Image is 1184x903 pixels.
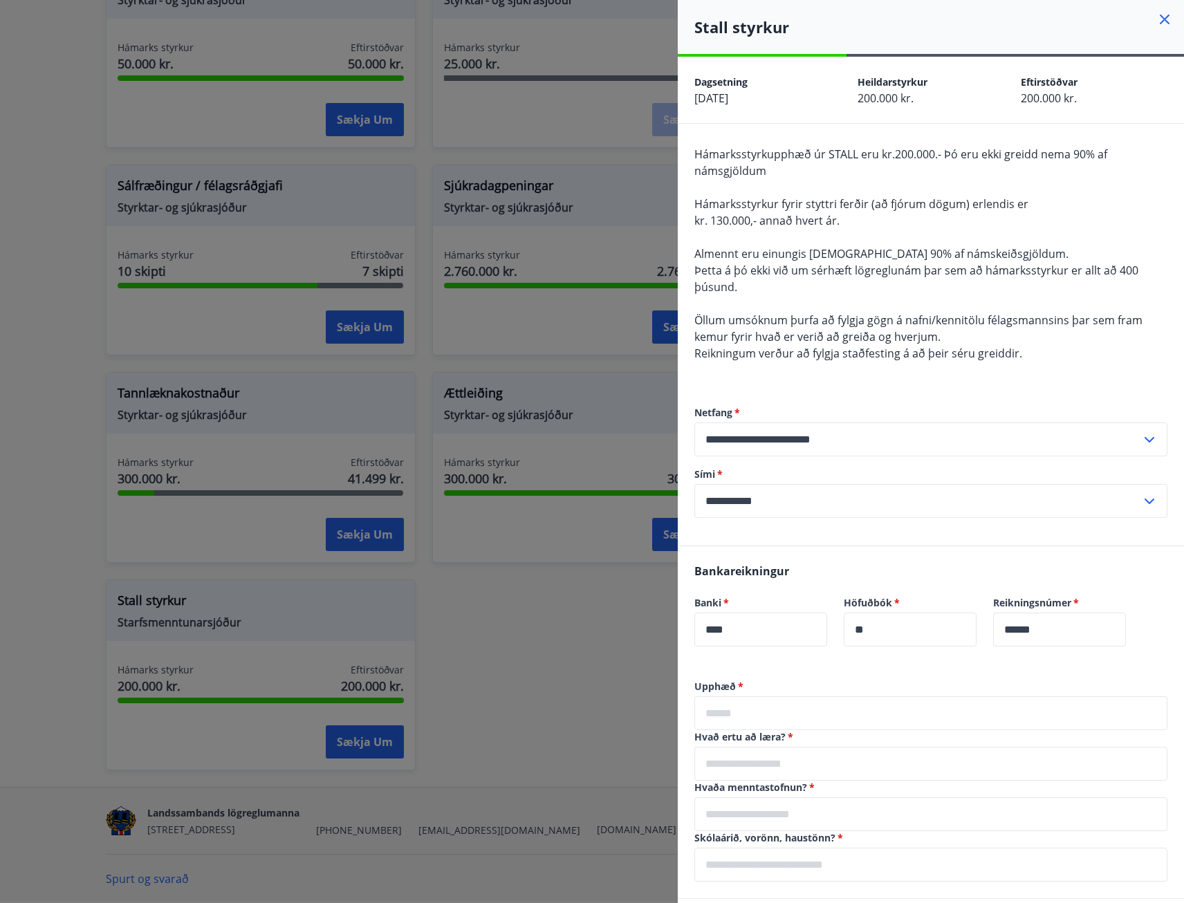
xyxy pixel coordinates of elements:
[694,147,1107,178] span: Hámarksstyrkupphæð úr STALL eru kr.200.000.- Þó eru ekki greidd nema 90% af námsgjöldum
[694,75,748,89] span: Dagsetning
[694,730,1167,744] label: Hvað ertu að læra?
[1021,91,1077,106] span: 200.000 kr.
[858,75,927,89] span: Heildarstyrkur
[993,596,1126,610] label: Reikningsnúmer
[694,797,1167,831] div: Hvaða menntastofnun?
[694,596,827,610] label: Banki
[694,313,1143,344] span: Öllum umsóknum þurfa að fylgja gögn á nafni/kennitölu félagsmannsins þar sem fram kemur fyrir hva...
[694,696,1167,730] div: Upphæð
[694,246,1069,261] span: Almennt eru einungis [DEMOGRAPHIC_DATA] 90% af námskeiðsgjöldum.
[694,747,1167,781] div: Hvað ertu að læra?
[694,467,1167,481] label: Sími
[694,564,789,579] span: Bankareikningur
[694,17,1184,37] h4: Stall styrkur
[694,848,1167,882] div: Skólaárið, vorönn, haustönn?
[694,213,840,228] span: kr. 130.000,- annað hvert ár.
[844,596,977,610] label: Höfuðbók
[694,680,1167,693] label: Upphæð
[1021,75,1077,89] span: Eftirstöðvar
[694,346,1022,361] span: Reikningum verður að fylgja staðfesting á að þeir séru greiddir.
[694,406,1167,420] label: Netfang
[694,263,1138,295] span: Þetta á þó ekki við um sérhæft lögreglunám þar sem að hámarksstyrkur er allt að 400 þúsund.
[694,831,1167,845] label: Skólaárið, vorönn, haustönn?
[694,781,1167,794] label: Hvaða menntastofnun?
[694,91,728,106] span: [DATE]
[694,196,1028,212] span: Hámarksstyrkur fyrir styttri ferðir (að fjórum dögum) erlendis er
[858,91,914,106] span: 200.000 kr.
